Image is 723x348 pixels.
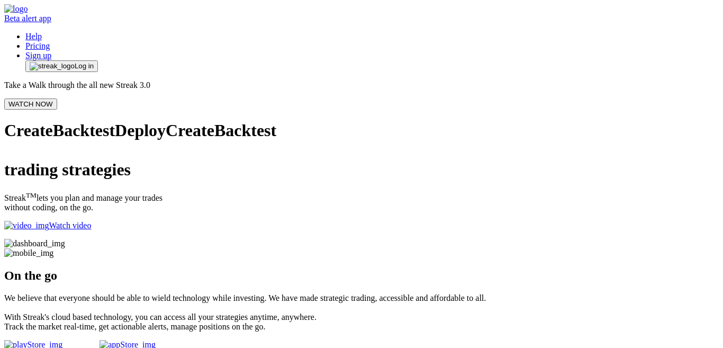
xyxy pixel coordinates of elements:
span: Create [166,121,214,140]
a: Help [25,32,42,41]
button: WATCH NOW [4,99,57,110]
a: logoBeta alert app [4,14,719,23]
span: Beta alert app [4,14,51,23]
span: Backtest [53,121,115,140]
a: Pricing [25,41,50,50]
img: mobile_img [4,248,53,258]
h2: On the go [4,269,719,283]
a: Sign up [25,51,51,60]
p: We believe that everyone should be able to wield technology while investing. We have made strateg... [4,293,719,332]
img: dashboard_img [4,239,65,248]
span: Backtest [214,121,276,140]
img: streak_logo [30,62,75,70]
span: trading strategies [4,160,131,179]
p: Streak lets you plan and manage your trades without coding, on the go. [4,191,719,212]
span: Log in [75,62,94,70]
p: Watch video [4,221,719,230]
img: video_img [4,221,49,230]
span: Deploy [115,121,166,140]
sup: TM [26,191,37,199]
a: video_imgWatch video [4,221,719,230]
img: logo [4,4,28,14]
button: streak_logoLog in [25,60,98,72]
span: Create [4,121,53,140]
p: Take a Walk through the all new Streak 3.0 [4,81,719,90]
